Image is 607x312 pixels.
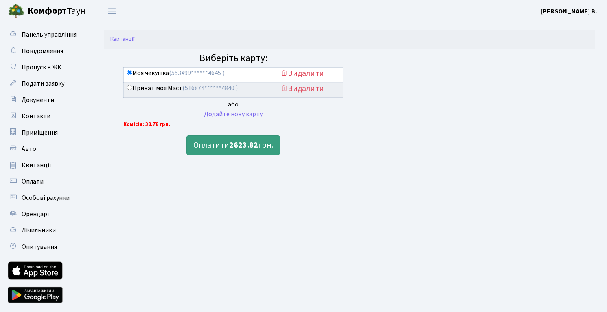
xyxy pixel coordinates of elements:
[127,69,224,78] label: Моя чекушка
[22,144,36,153] span: Авто
[4,108,85,124] a: Контакти
[280,84,340,93] h5: Видалити
[4,43,85,59] a: Повідомлення
[22,95,54,104] span: Документи
[22,30,77,39] span: Панель управління
[123,53,343,64] h4: Виберіть карту:
[22,112,50,121] span: Контакти
[22,210,49,219] span: Орендарі
[4,239,85,255] a: Опитування
[4,27,85,43] a: Панель управління
[4,92,85,108] a: Документи
[229,139,258,151] b: 2623.82
[123,100,343,109] div: або
[4,222,85,239] a: Лічильники
[102,4,122,18] button: Переключити навігацію
[4,157,85,173] a: Квитанції
[4,141,85,157] a: Авто
[22,79,64,88] span: Подати заявку
[123,121,170,128] b: Комісія: 38.78 грн.
[4,59,85,75] a: Пропуск в ЖК
[8,3,24,20] img: logo.png
[22,128,58,137] span: Приміщення
[127,70,132,75] input: Моя чекушка(553499******4645 )
[123,109,343,119] div: Додайте нову карту
[541,7,597,16] a: [PERSON_NAME] В.
[4,75,85,92] a: Подати заявку
[127,84,238,93] label: Приват моя Маст
[280,69,340,78] h5: Видалити
[127,85,132,90] input: Приват моя Маст(516874******4840 )
[4,206,85,222] a: Орендарі
[22,242,57,251] span: Опитування
[22,63,61,72] span: Пропуск в ЖК
[22,226,56,235] span: Лічильники
[4,190,85,206] a: Особові рахунки
[22,161,51,170] span: Квитанції
[28,4,85,18] span: Таун
[4,173,85,190] a: Оплати
[22,46,63,55] span: Повідомлення
[22,177,44,186] span: Оплати
[110,35,134,43] a: Квитанції
[186,135,280,155] button: Оплатити2623.82грн.
[4,124,85,141] a: Приміщення
[22,193,70,202] span: Особові рахунки
[28,4,67,18] b: Комфорт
